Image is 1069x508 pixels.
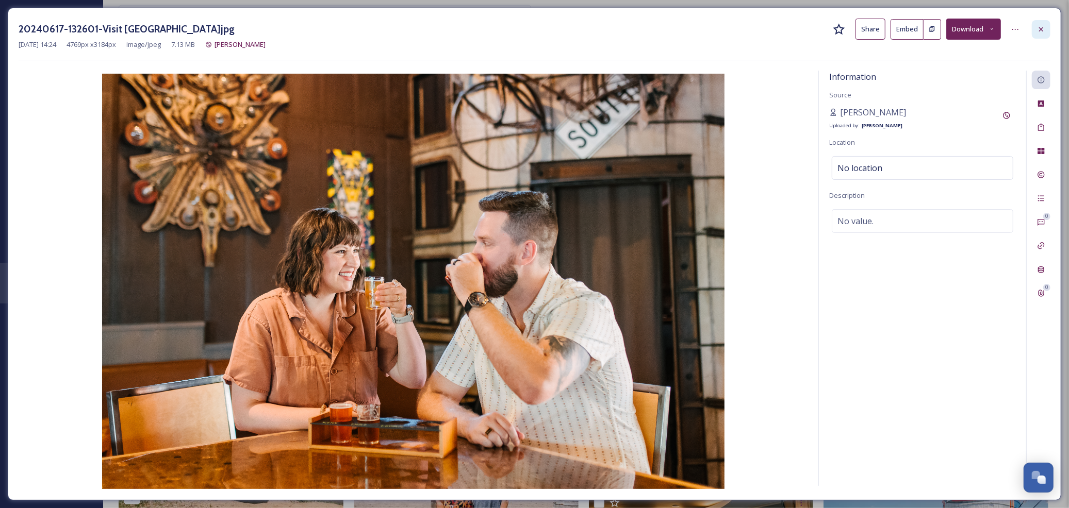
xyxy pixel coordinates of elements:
button: Open Chat [1024,463,1054,493]
span: [DATE] 14:24 [19,40,56,49]
span: 7.13 MB [171,40,195,49]
span: Location [829,138,855,147]
span: Description [829,191,865,200]
strong: [PERSON_NAME] [862,122,902,129]
button: Download [946,19,1001,40]
button: Embed [891,19,924,40]
span: 4769 px x 3184 px [67,40,116,49]
img: 20240617-132601-Visit%20Longmont.jpg [19,74,808,489]
span: [PERSON_NAME] [840,106,906,118]
span: No value. [837,215,874,227]
button: Share [856,19,885,40]
span: Uploaded by: [829,122,860,129]
div: 0 [1043,284,1050,291]
div: 0 [1043,213,1050,220]
span: [PERSON_NAME] [215,40,266,49]
span: Information [829,71,876,82]
span: image/jpeg [126,40,161,49]
h3: 20240617-132601-Visit [GEOGRAPHIC_DATA]jpg [19,22,235,37]
span: No location [837,162,882,174]
span: Source [829,90,851,99]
